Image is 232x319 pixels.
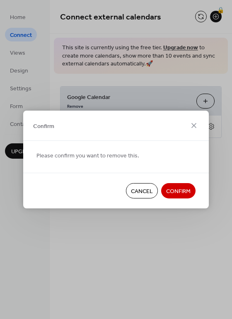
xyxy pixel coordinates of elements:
span: Confirm [166,187,191,196]
span: Please confirm you want to remove this. [36,152,139,160]
button: Cancel [126,183,158,198]
span: Confirm [33,122,54,130]
button: Confirm [161,183,196,198]
span: Cancel [131,187,153,196]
